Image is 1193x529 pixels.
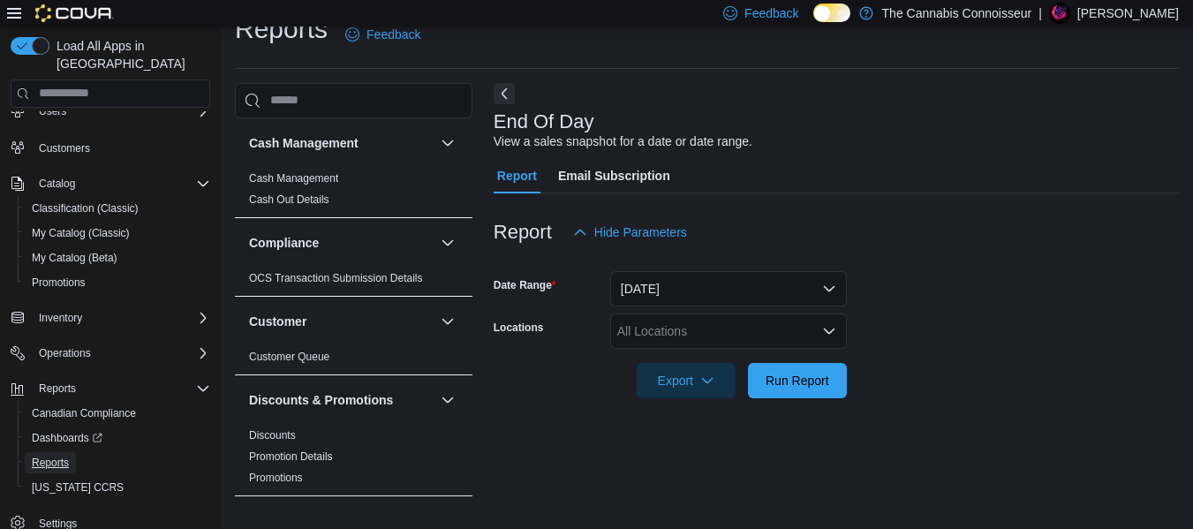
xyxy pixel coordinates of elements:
[494,83,515,104] button: Next
[4,134,217,160] button: Customers
[249,193,329,207] span: Cash Out Details
[497,158,537,193] span: Report
[249,134,434,152] button: Cash Management
[249,450,333,463] a: Promotion Details
[558,158,670,193] span: Email Subscription
[338,17,427,52] a: Feedback
[494,222,552,243] h3: Report
[4,171,217,196] button: Catalog
[249,172,338,185] a: Cash Management
[1077,3,1179,24] p: [PERSON_NAME]
[249,350,329,364] span: Customer Queue
[25,198,146,219] a: Classification (Classic)
[249,272,423,284] a: OCS Transaction Submission Details
[249,193,329,206] a: Cash Out Details
[32,378,83,399] button: Reports
[249,428,296,442] span: Discounts
[32,251,117,265] span: My Catalog (Beta)
[18,246,217,270] button: My Catalog (Beta)
[494,321,544,335] label: Locations
[637,363,736,398] button: Export
[1038,3,1042,24] p: |
[25,477,131,498] a: [US_STATE] CCRS
[235,346,472,374] div: Customer
[4,341,217,366] button: Operations
[566,215,694,250] button: Hide Parameters
[32,226,130,240] span: My Catalog (Classic)
[32,138,97,159] a: Customers
[744,4,798,22] span: Feedback
[249,450,333,464] span: Promotion Details
[249,391,393,409] h3: Discounts & Promotions
[4,376,217,401] button: Reports
[32,378,210,399] span: Reports
[32,276,86,290] span: Promotions
[25,198,210,219] span: Classification (Classic)
[610,271,847,306] button: [DATE]
[25,452,76,473] a: Reports
[32,101,210,122] span: Users
[882,3,1032,24] p: The Cannabis Connoisseur
[249,429,296,442] a: Discounts
[39,311,82,325] span: Inventory
[18,450,217,475] button: Reports
[32,173,210,194] span: Catalog
[235,11,328,47] h1: Reports
[249,313,306,330] h3: Customer
[35,4,114,22] img: Cova
[1049,3,1070,24] div: Tim Van Hoof
[49,37,210,72] span: Load All Apps in [GEOGRAPHIC_DATA]
[39,104,66,118] span: Users
[32,173,82,194] button: Catalog
[437,311,458,332] button: Customer
[822,324,836,338] button: Open list of options
[32,431,102,445] span: Dashboards
[4,99,217,124] button: Users
[25,223,210,244] span: My Catalog (Classic)
[249,472,303,484] a: Promotions
[18,196,217,221] button: Classification (Classic)
[647,363,725,398] span: Export
[249,234,319,252] h3: Compliance
[249,471,303,485] span: Promotions
[766,372,829,389] span: Run Report
[494,111,594,132] h3: End Of Day
[366,26,420,43] span: Feedback
[32,307,210,329] span: Inventory
[813,4,850,22] input: Dark Mode
[249,134,359,152] h3: Cash Management
[39,177,75,191] span: Catalog
[32,343,98,364] button: Operations
[25,272,93,293] a: Promotions
[39,382,76,396] span: Reports
[249,234,434,252] button: Compliance
[25,452,210,473] span: Reports
[25,427,210,449] span: Dashboards
[18,475,217,500] button: [US_STATE] CCRS
[39,346,91,360] span: Operations
[437,389,458,411] button: Discounts & Promotions
[18,221,217,246] button: My Catalog (Classic)
[25,403,210,424] span: Canadian Compliance
[437,232,458,253] button: Compliance
[32,343,210,364] span: Operations
[249,351,329,363] a: Customer Queue
[437,132,458,154] button: Cash Management
[249,313,434,330] button: Customer
[235,425,472,495] div: Discounts & Promotions
[32,480,124,495] span: [US_STATE] CCRS
[25,427,109,449] a: Dashboards
[32,456,69,470] span: Reports
[32,136,210,158] span: Customers
[249,171,338,185] span: Cash Management
[18,426,217,450] a: Dashboards
[39,141,90,155] span: Customers
[32,201,139,215] span: Classification (Classic)
[25,272,210,293] span: Promotions
[249,271,423,285] span: OCS Transaction Submission Details
[32,101,73,122] button: Users
[4,306,217,330] button: Inventory
[18,270,217,295] button: Promotions
[32,406,136,420] span: Canadian Compliance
